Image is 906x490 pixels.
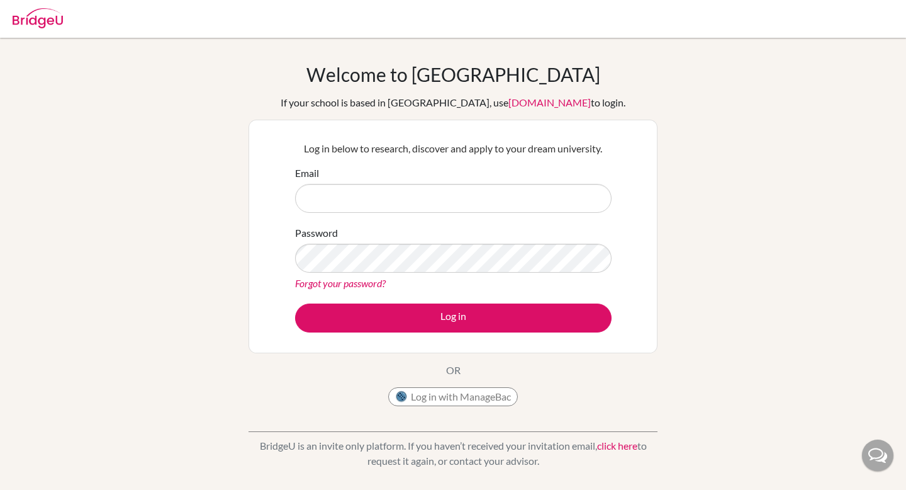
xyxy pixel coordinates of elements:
[388,387,518,406] button: Log in with ManageBac
[295,277,386,289] a: Forgot your password?
[13,8,63,28] img: Bridge-U
[295,225,338,241] label: Password
[508,96,591,108] a: [DOMAIN_NAME]
[295,304,612,333] button: Log in
[295,166,319,181] label: Email
[281,95,625,110] div: If your school is based in [GEOGRAPHIC_DATA], use to login.
[597,440,637,452] a: click here
[249,438,657,469] p: BridgeU is an invite only platform. If you haven’t received your invitation email, to request it ...
[446,363,461,378] p: OR
[295,141,612,156] p: Log in below to research, discover and apply to your dream university.
[306,63,600,86] h1: Welcome to [GEOGRAPHIC_DATA]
